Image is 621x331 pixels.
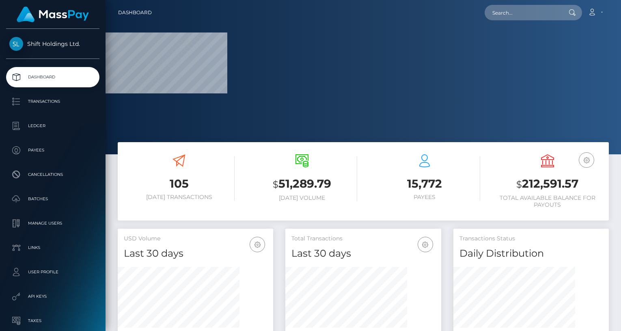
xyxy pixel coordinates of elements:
[291,247,435,261] h4: Last 30 days
[9,95,96,108] p: Transactions
[6,164,99,185] a: Cancellations
[6,40,99,48] span: Shift Holdings Ltd.
[247,195,358,201] h6: [DATE] Volume
[9,144,96,156] p: Payees
[9,266,96,278] p: User Profile
[17,6,89,22] img: MassPay Logo
[6,140,99,160] a: Payees
[124,247,267,261] h4: Last 30 days
[124,235,267,243] h5: USD Volume
[6,286,99,307] a: API Keys
[247,176,358,193] h3: 51,289.79
[9,120,96,132] p: Ledger
[6,311,99,331] a: Taxes
[6,91,99,112] a: Transactions
[124,194,235,201] h6: [DATE] Transactions
[9,169,96,181] p: Cancellations
[6,238,99,258] a: Links
[492,195,603,208] h6: Total Available Balance for Payouts
[459,235,603,243] h5: Transactions Status
[6,116,99,136] a: Ledger
[9,242,96,254] p: Links
[9,71,96,83] p: Dashboard
[459,247,603,261] h4: Daily Distribution
[9,37,23,51] img: Shift Holdings Ltd.
[369,194,480,201] h6: Payees
[369,176,480,192] h3: 15,772
[485,5,561,20] input: Search...
[273,179,278,190] small: $
[6,262,99,282] a: User Profile
[6,213,99,234] a: Manage Users
[492,176,603,193] h3: 212,591.57
[118,4,152,21] a: Dashboard
[124,176,235,192] h3: 105
[6,189,99,209] a: Batches
[516,179,522,190] small: $
[9,193,96,205] p: Batches
[6,67,99,87] a: Dashboard
[9,315,96,327] p: Taxes
[291,235,435,243] h5: Total Transactions
[9,217,96,229] p: Manage Users
[9,290,96,303] p: API Keys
